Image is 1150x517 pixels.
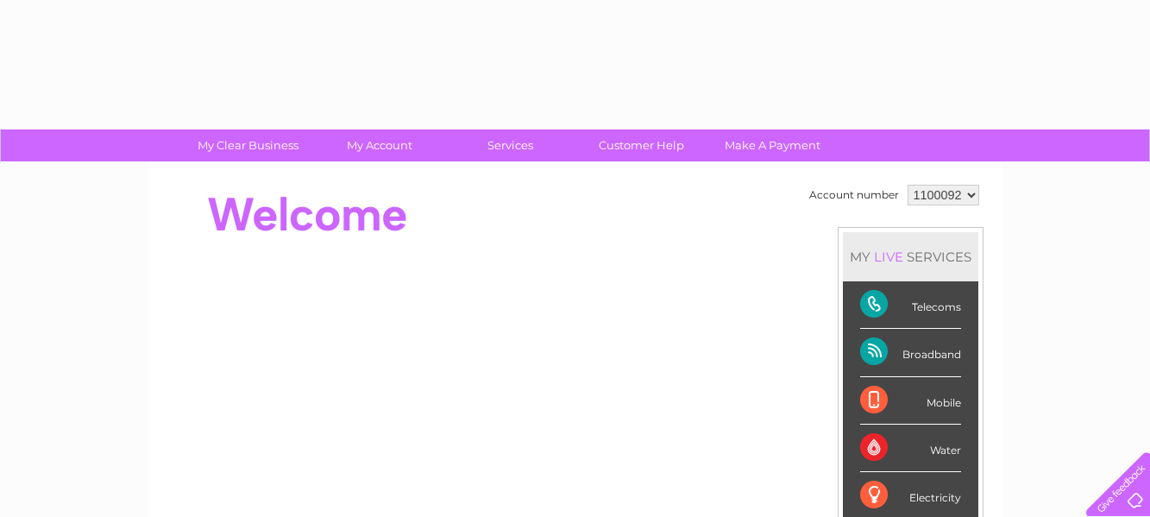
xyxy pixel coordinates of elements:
td: Account number [805,180,903,210]
div: Broadband [860,329,961,376]
div: Telecoms [860,281,961,329]
div: Water [860,425,961,472]
a: Customer Help [570,129,713,161]
a: Make A Payment [701,129,844,161]
div: MY SERVICES [843,232,978,281]
a: My Clear Business [177,129,319,161]
a: Services [439,129,581,161]
div: Mobile [860,377,961,425]
a: My Account [308,129,450,161]
div: LIVE [870,249,907,265]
